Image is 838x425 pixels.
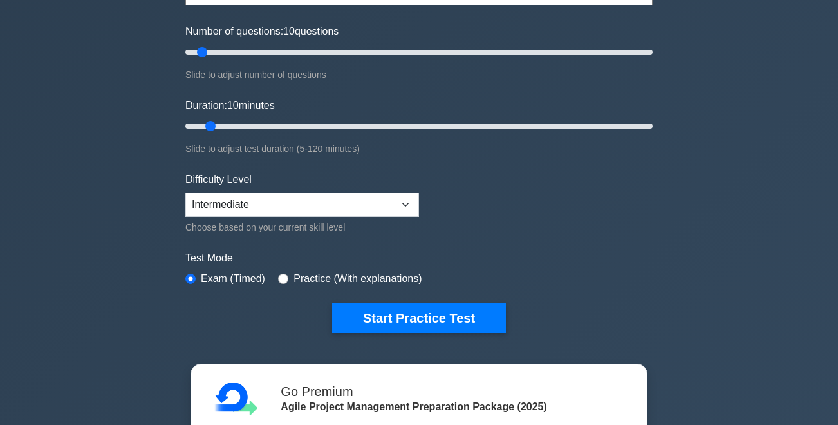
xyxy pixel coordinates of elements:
[185,220,419,235] div: Choose based on your current skill level
[332,303,506,333] button: Start Practice Test
[185,98,275,113] label: Duration: minutes
[293,271,422,287] label: Practice (With explanations)
[185,67,653,82] div: Slide to adjust number of questions
[201,271,265,287] label: Exam (Timed)
[227,100,239,111] span: 10
[283,26,295,37] span: 10
[185,141,653,156] div: Slide to adjust test duration (5-120 minutes)
[185,24,339,39] label: Number of questions: questions
[185,172,252,187] label: Difficulty Level
[185,250,653,266] label: Test Mode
